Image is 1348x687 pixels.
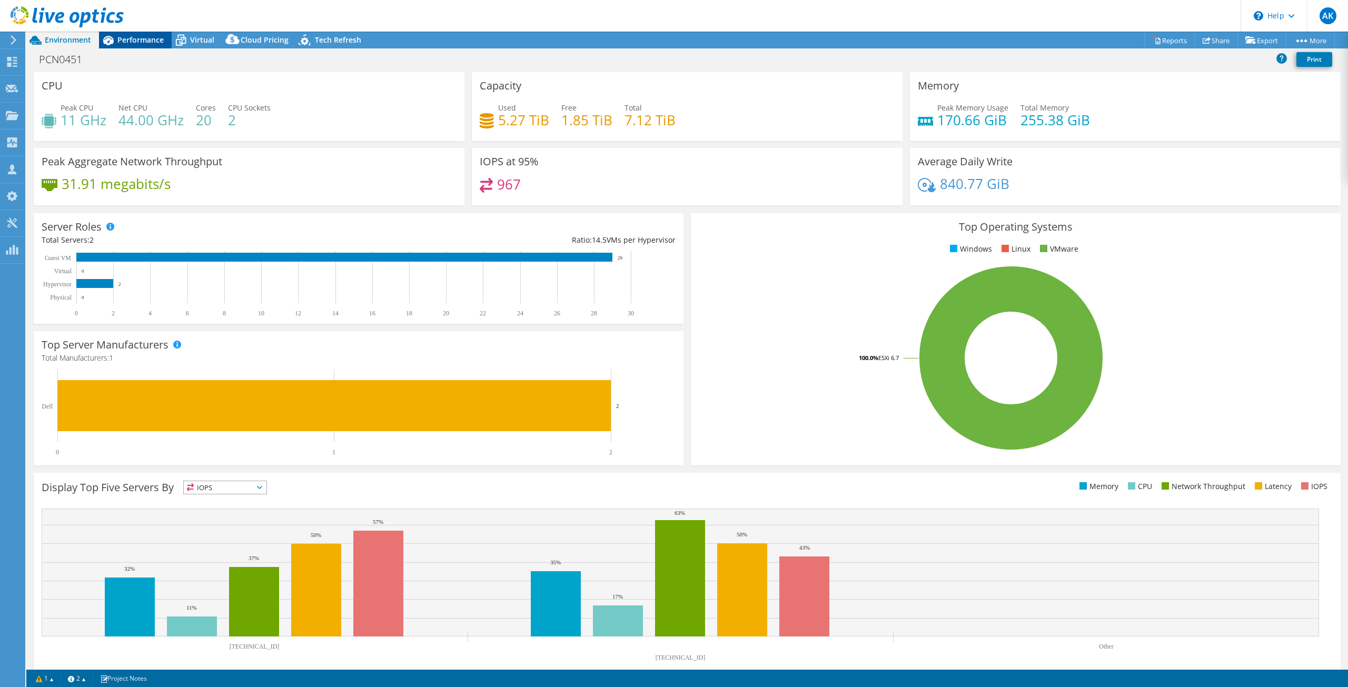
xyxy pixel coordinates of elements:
text: 35% [550,559,561,565]
text: 22 [480,310,486,317]
h3: CPU [42,80,63,92]
text: Hypervisor [43,281,72,288]
h4: 5.27 TiB [498,114,549,126]
span: Total [625,103,642,113]
li: VMware [1037,243,1078,255]
h3: Memory [918,80,959,92]
span: Net CPU [118,103,147,113]
text: 32% [124,565,135,572]
text: 8 [223,310,226,317]
span: 2 [90,235,94,245]
h3: Capacity [480,80,521,92]
h3: IOPS at 95% [480,156,539,167]
a: Export [1237,32,1286,48]
h4: 255.38 GiB [1020,114,1090,126]
a: Reports [1145,32,1195,48]
a: 1 [28,672,61,685]
text: 2 [118,282,121,287]
text: 6 [186,310,189,317]
div: Ratio: VMs per Hypervisor [359,234,676,246]
text: Virtual [54,267,72,275]
span: 14.5 [592,235,607,245]
h3: Average Daily Write [918,156,1013,167]
text: 28 [591,310,597,317]
svg: \n [1254,11,1263,21]
h4: 170.66 GiB [937,114,1008,126]
h1: PCN0451 [34,54,98,65]
h4: Total Manufacturers: [42,352,676,364]
span: Peak Memory Usage [937,103,1008,113]
text: Guest VM [45,254,71,262]
span: AK [1320,7,1336,24]
text: 16 [369,310,375,317]
h4: 967 [497,178,521,190]
h4: 31.91 megabits/s [62,178,171,190]
h4: 840.77 GiB [940,178,1009,190]
h4: 11 GHz [61,114,106,126]
text: 26 [554,310,560,317]
span: CPU Sockets [228,103,271,113]
text: 4 [148,310,152,317]
text: 24 [517,310,523,317]
text: 2 [616,403,619,409]
h4: 20 [196,114,216,126]
text: 18 [406,310,412,317]
span: Free [561,103,577,113]
li: IOPS [1299,481,1327,492]
span: Performance [117,35,164,45]
text: 2 [112,310,115,317]
a: More [1286,32,1335,48]
text: 2 [609,449,612,456]
li: CPU [1125,481,1152,492]
h4: 1.85 TiB [561,114,612,126]
h4: 2 [228,114,271,126]
span: Virtual [190,35,214,45]
a: Print [1296,52,1332,67]
text: 30 [628,310,634,317]
a: Share [1195,32,1238,48]
h3: Top Operating Systems [699,221,1333,233]
h3: Peak Aggregate Network Throughput [42,156,222,167]
span: Tech Refresh [315,35,361,45]
h4: 7.12 TiB [625,114,676,126]
span: 1 [109,353,113,363]
text: 63% [675,510,685,516]
text: 50% [311,532,321,538]
text: 10 [258,310,264,317]
span: Cores [196,103,216,113]
text: 17% [612,593,623,600]
text: 1 [332,449,335,456]
tspan: 100.0% [859,354,878,362]
text: [TECHNICAL_ID] [656,654,706,661]
span: Cloud Pricing [241,35,289,45]
a: Project Notes [93,672,154,685]
a: 2 [61,672,93,685]
span: Total Memory [1020,103,1069,113]
text: 20 [443,310,449,317]
h3: Top Server Manufacturers [42,339,168,351]
text: 11% [186,604,197,611]
text: 12 [295,310,301,317]
li: Network Throughput [1159,481,1245,492]
text: 50% [737,531,747,537]
li: Linux [999,243,1030,255]
li: Latency [1252,481,1292,492]
text: 37% [249,555,259,561]
h3: Server Roles [42,221,102,233]
span: Environment [45,35,91,45]
span: Used [498,103,516,113]
span: IOPS [184,481,266,494]
tspan: ESXi 6.7 [878,354,899,362]
text: 14 [332,310,339,317]
text: 0 [75,310,78,317]
text: 0 [82,268,84,274]
h4: 44.00 GHz [118,114,184,126]
text: Dell [42,403,53,410]
span: Peak CPU [61,103,93,113]
text: [TECHNICAL_ID] [230,643,280,650]
text: 0 [56,449,59,456]
text: 43% [799,544,810,551]
text: Physical [50,294,72,301]
text: Other [1099,643,1113,650]
text: 29 [618,255,623,261]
